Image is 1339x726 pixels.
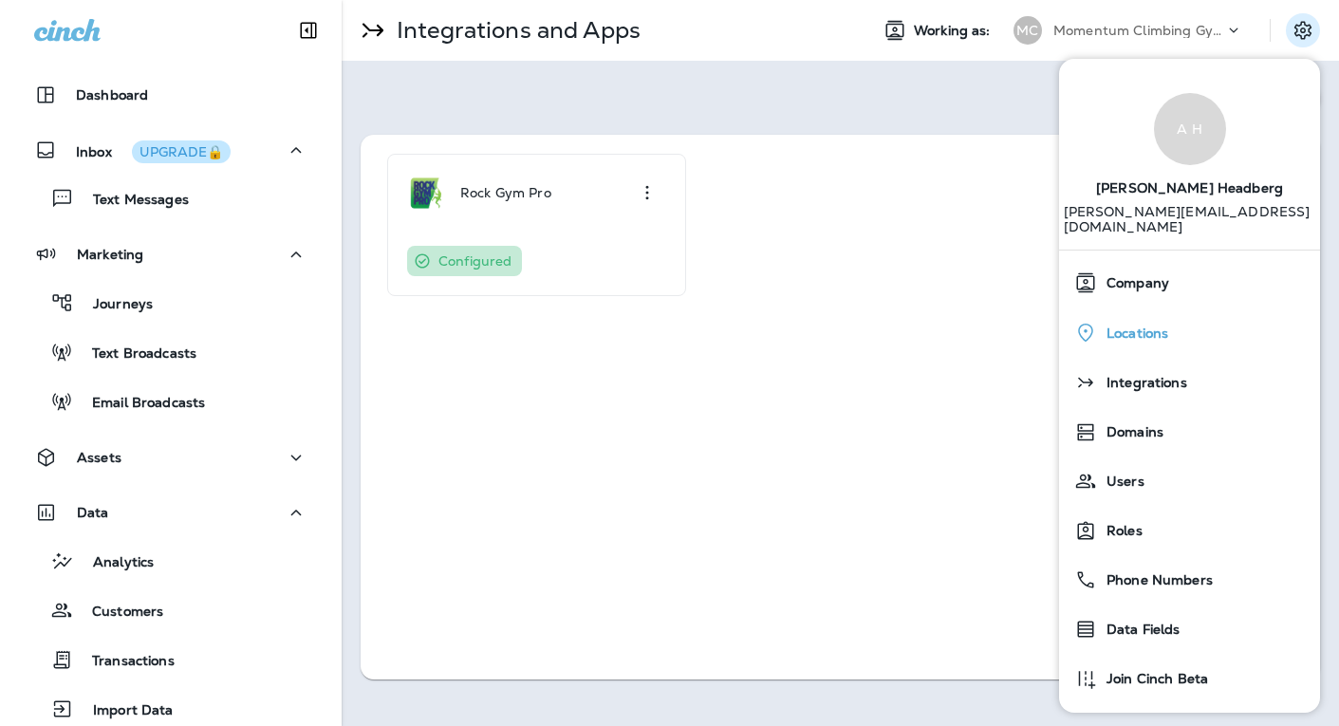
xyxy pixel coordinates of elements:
p: Dashboard [76,87,148,102]
p: Email Broadcasts [73,395,205,413]
p: Text Broadcasts [73,345,196,363]
button: Marketing [19,235,323,273]
span: Phone Numbers [1097,572,1213,588]
span: Locations [1097,326,1168,342]
p: Configured [438,253,511,269]
button: Users [1059,456,1320,506]
p: Analytics [74,554,154,572]
button: Email Broadcasts [19,382,323,421]
button: Integrations [1059,358,1320,407]
button: Settings [1286,13,1320,47]
span: [PERSON_NAME] Headberg [1096,165,1283,204]
p: Transactions [73,653,175,671]
p: Assets [77,450,121,465]
p: Customers [73,604,163,622]
span: Data Fields [1097,622,1181,638]
a: Domains [1067,413,1312,451]
p: Inbox [76,140,231,160]
a: Integrations [1067,363,1312,401]
button: Phone Numbers [1059,555,1320,605]
p: Rock Gym Pro [460,185,551,200]
p: Data [77,505,109,520]
button: Roles [1059,506,1320,555]
div: MC [1014,16,1042,45]
button: Transactions [19,640,323,679]
a: Company [1067,264,1312,302]
a: Locations [1067,313,1312,352]
button: Collapse Sidebar [282,11,335,49]
button: Company [1059,258,1320,307]
a: Data Fields [1067,610,1312,648]
p: Integrations and Apps [389,16,641,45]
a: A H[PERSON_NAME] Headberg [PERSON_NAME][EMAIL_ADDRESS][DOMAIN_NAME] [1059,74,1320,250]
button: Assets [19,438,323,476]
div: UPGRADE🔒 [139,145,223,158]
span: Roles [1097,523,1143,539]
button: Data [19,493,323,531]
button: Data Fields [1059,605,1320,654]
button: Locations [1059,307,1320,358]
button: Text Messages [19,178,323,218]
button: UPGRADE🔒 [132,140,231,163]
button: Dashboard [19,76,323,114]
a: Roles [1067,512,1312,549]
p: Import Data [74,702,174,720]
span: Integrations [1097,375,1187,391]
p: Momentum Climbing Gyms [1053,23,1224,38]
p: Marketing [77,247,143,262]
p: Text Messages [74,192,189,210]
a: Phone Numbers [1067,561,1312,599]
a: Users [1067,462,1312,500]
button: Text Broadcasts [19,332,323,372]
span: Join Cinch Beta [1097,671,1208,687]
p: [PERSON_NAME][EMAIL_ADDRESS][DOMAIN_NAME] [1064,204,1316,250]
div: You have configured this integration [407,246,522,276]
button: Customers [19,590,323,630]
button: Join Cinch Beta [1059,654,1320,703]
p: Journeys [74,296,153,314]
span: Users [1097,474,1144,490]
button: Analytics [19,541,323,581]
button: Domains [1059,407,1320,456]
span: Domains [1097,424,1163,440]
div: A H [1154,93,1226,165]
span: Working as: [914,23,995,39]
span: Company [1097,275,1169,291]
button: Journeys [19,283,323,323]
img: Rock Gym Pro [407,174,445,212]
button: InboxUPGRADE🔒 [19,131,323,169]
